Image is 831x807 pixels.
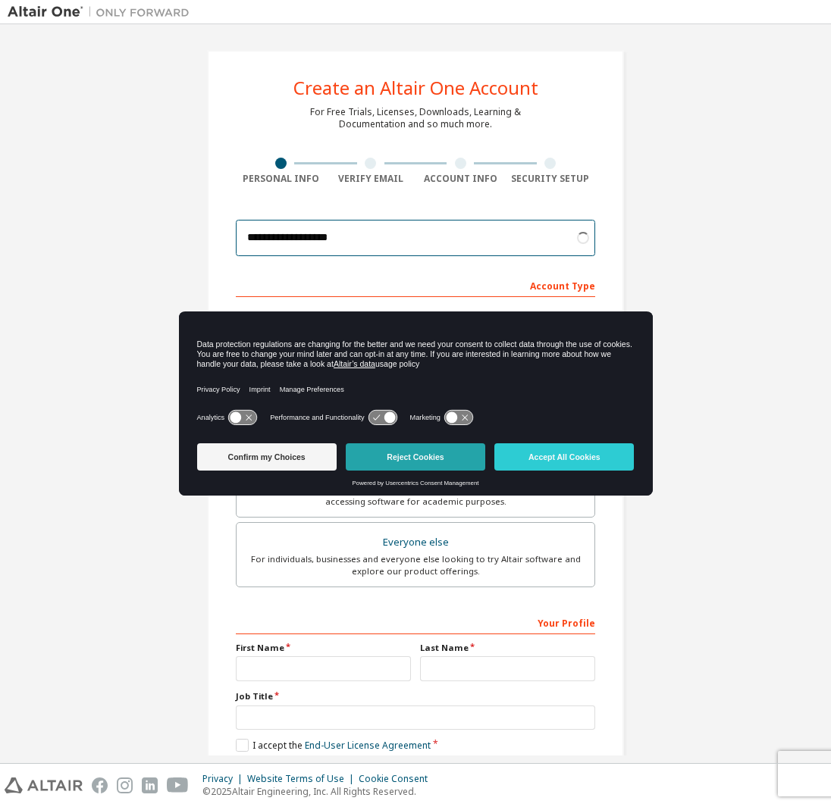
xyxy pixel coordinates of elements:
div: Security Setup [506,173,596,185]
img: Altair One [8,5,197,20]
div: Cookie Consent [359,773,437,785]
div: Your Profile [236,610,595,634]
div: For Free Trials, Licenses, Downloads, Learning & Documentation and so much more. [310,106,521,130]
label: Last Name [420,642,595,654]
div: Create an Altair One Account [293,79,538,97]
label: I accept the [236,739,431,752]
img: youtube.svg [167,777,189,793]
div: Personal Info [236,173,326,185]
div: Everyone else [246,532,585,553]
img: facebook.svg [92,777,108,793]
div: For faculty & administrators of academic institutions administering students and accessing softwa... [246,483,585,508]
img: instagram.svg [117,777,133,793]
div: Account Info [415,173,506,185]
label: Job Title [236,690,595,702]
label: First Name [236,642,411,654]
div: Verify Email [326,173,416,185]
div: Privacy [202,773,247,785]
p: © 2025 Altair Engineering, Inc. All Rights Reserved. [202,785,437,798]
div: For individuals, businesses and everyone else looking to try Altair software and explore our prod... [246,553,585,577]
img: altair_logo.svg [5,777,83,793]
div: Website Terms of Use [247,773,359,785]
div: Account Type [236,273,595,297]
img: linkedin.svg [142,777,158,793]
a: End-User License Agreement [305,739,431,752]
